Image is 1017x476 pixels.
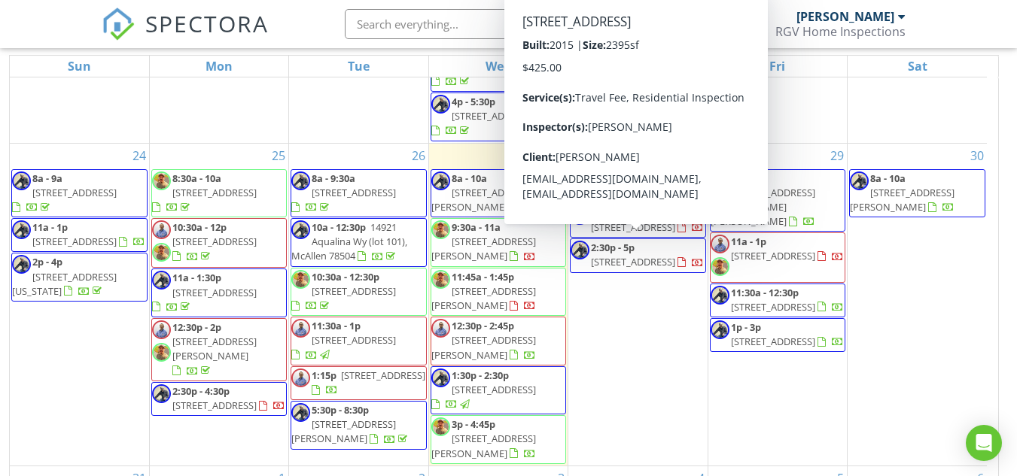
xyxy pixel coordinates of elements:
a: 11:45a - 1:45p [STREET_ADDRESS][PERSON_NAME] [431,268,566,317]
img: img_20250720_185139_380.jpg [152,171,171,190]
span: [STREET_ADDRESS][PERSON_NAME] [431,235,536,262]
span: 14921 Aqualina Wy (lot 101), McAllen 78504 [291,220,407,262]
span: 9a - 11a [731,171,766,185]
span: 12:30p - 2:45p [452,319,514,332]
span: [STREET_ADDRESS][PERSON_NAME][PERSON_NAME] [711,186,815,228]
a: Go to August 26, 2025 [409,144,428,168]
span: [STREET_ADDRESS] [591,186,675,199]
img: img_20250720_185139_380.jpg [431,270,450,289]
img: img_20250720_185139_380.jpg [291,270,310,289]
td: Go to August 28, 2025 [568,143,708,465]
span: [STREET_ADDRESS] [731,335,815,348]
td: Go to August 26, 2025 [289,143,428,465]
a: 8a - 9a [STREET_ADDRESS] [11,169,148,218]
span: 8a - 10a [452,171,487,185]
span: [STREET_ADDRESS] [32,235,117,248]
span: 11:45a - 1:45p [452,270,514,283]
a: Monday [202,56,236,77]
a: 10:30a - 12:30p [STREET_ADDRESS] [291,270,396,312]
img: profile_pic.jpg [291,368,310,387]
img: gpjzplpgcnr3.png [431,368,450,387]
img: gpjzplpgcnr3.png [431,95,450,114]
span: 12:30p - 2p [172,320,221,334]
span: 11:30a - 1p [312,319,361,332]
a: 8a - 10a [STREET_ADDRESS][PERSON_NAME] [849,169,985,218]
img: gpjzplpgcnr3.png [12,220,31,239]
a: 11:30a - 1p [STREET_ADDRESS] [291,319,396,361]
span: [STREET_ADDRESS] [172,286,257,299]
span: [STREET_ADDRESS] [591,255,675,268]
img: gpjzplpgcnr3.png [291,171,310,190]
span: 8a - 9a [32,171,62,185]
span: [STREET_ADDRESS][PERSON_NAME] [172,335,257,362]
a: Go to August 27, 2025 [548,144,568,168]
span: 8:30a - 10a [172,171,221,185]
img: gpjzplpgcnr3.png [571,241,589,259]
img: img_20250720_185139_380.jpg [152,343,171,362]
img: gpjzplpgcnr3.png [711,286,729,305]
a: 11a - 1:30p [STREET_ADDRESS] [151,268,287,317]
img: gpjzplpgcnr3.png [291,403,310,422]
span: 1:15p [312,368,336,382]
a: 8:30a - 10a [STREET_ADDRESS] [151,169,287,218]
span: 11a - 1p [591,206,626,220]
td: Go to August 30, 2025 [848,143,987,465]
span: [STREET_ADDRESS] [312,333,396,347]
td: Go to August 27, 2025 [428,143,568,465]
span: 11a - 1:30p [172,271,221,284]
a: 11a - 1p [STREET_ADDRESS] [710,232,845,282]
span: [STREET_ADDRESS] [172,186,257,199]
a: 8:30a - 10a [STREET_ADDRESS] [152,171,257,214]
span: 11:30a - 12:30p [731,286,799,299]
span: 9:30a - 11a [452,220,501,234]
a: 12:30p - 2p [STREET_ADDRESS][PERSON_NAME] [151,318,287,381]
span: [STREET_ADDRESS] [172,399,257,412]
a: 11:45a - 1:45p [STREET_ADDRESS][PERSON_NAME] [431,270,536,312]
span: [STREET_ADDRESS][PERSON_NAME] [431,284,536,312]
a: 8a - 9:30a [STREET_ADDRESS] [291,171,396,214]
img: img_20250720_185139_380.jpg [152,243,171,262]
span: 8a - 10a [591,171,626,185]
span: 5:30p - 8:30p [312,403,369,417]
a: 11a - 1p [STREET_ADDRESS] [32,220,145,248]
a: 12:30p - 2:45p [STREET_ADDRESS][PERSON_NAME] [431,317,566,365]
img: profile_pic.jpg [431,319,450,338]
a: 5:30p - 8:30p [STREET_ADDRESS][PERSON_NAME] [291,403,410,445]
a: 9a - 11a [STREET_ADDRESS][PERSON_NAME][PERSON_NAME] [711,171,815,229]
input: Search everything... [345,9,646,39]
a: 1:30p - 2:30p [STREET_ADDRESS] [431,368,536,411]
a: Go to August 24, 2025 [129,144,149,168]
a: 2:30p - 5p [STREET_ADDRESS] [591,241,704,268]
img: The Best Home Inspection Software - Spectora [102,8,135,41]
a: 11:30a - 12:30p [STREET_ADDRESS] [710,283,845,317]
img: gpjzplpgcnr3.png [711,320,729,339]
a: Thursday [623,56,653,77]
a: 11a - 1p [STREET_ADDRESS] [570,204,705,238]
span: [STREET_ADDRESS] [341,368,425,382]
span: 10:30a - 12p [172,220,227,234]
a: 4p - 5:30p [STREET_ADDRESS] [431,95,536,137]
a: 8a - 10a [STREET_ADDRESS][PERSON_NAME] [431,169,566,218]
span: [STREET_ADDRESS][PERSON_NAME] [850,186,955,214]
span: 11a - 1p [731,235,766,248]
a: 11a - 1:30p [STREET_ADDRESS] [152,271,257,313]
img: gpjzplpgcnr3.png [850,171,869,190]
a: 1:15p [STREET_ADDRESS] [312,368,425,396]
span: 10a - 12:30p [312,220,366,234]
a: 11a - 1p [STREET_ADDRESS] [11,218,148,252]
img: gpjzplpgcnr3.png [291,220,310,239]
a: 1:30p - 2:30p [STREET_ADDRESS] [431,366,566,415]
a: 1p - 3p [STREET_ADDRESS] [731,320,844,348]
td: Go to August 24, 2025 [10,143,149,465]
a: 11a - 1p [STREET_ADDRESS] [731,235,844,262]
img: gpjzplpgcnr3.png [431,171,450,190]
img: gpjzplpgcnr3.png [571,171,589,190]
span: [STREET_ADDRESS][PERSON_NAME] [431,432,536,459]
a: 9:30a - 11a [STREET_ADDRESS][PERSON_NAME] [431,218,566,267]
a: Go to August 30, 2025 [967,144,987,168]
span: [STREET_ADDRESS] [312,186,396,199]
a: 9:30a - 11a [STREET_ADDRESS][PERSON_NAME] [431,220,536,262]
a: 2p - 4p [STREET_ADDRESS][US_STATE] [11,253,148,302]
a: 8a - 10a [STREET_ADDRESS] [591,171,704,199]
a: 10a - 12:30p 14921 Aqualina Wy (lot 101), McAllen 78504 [291,220,407,262]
